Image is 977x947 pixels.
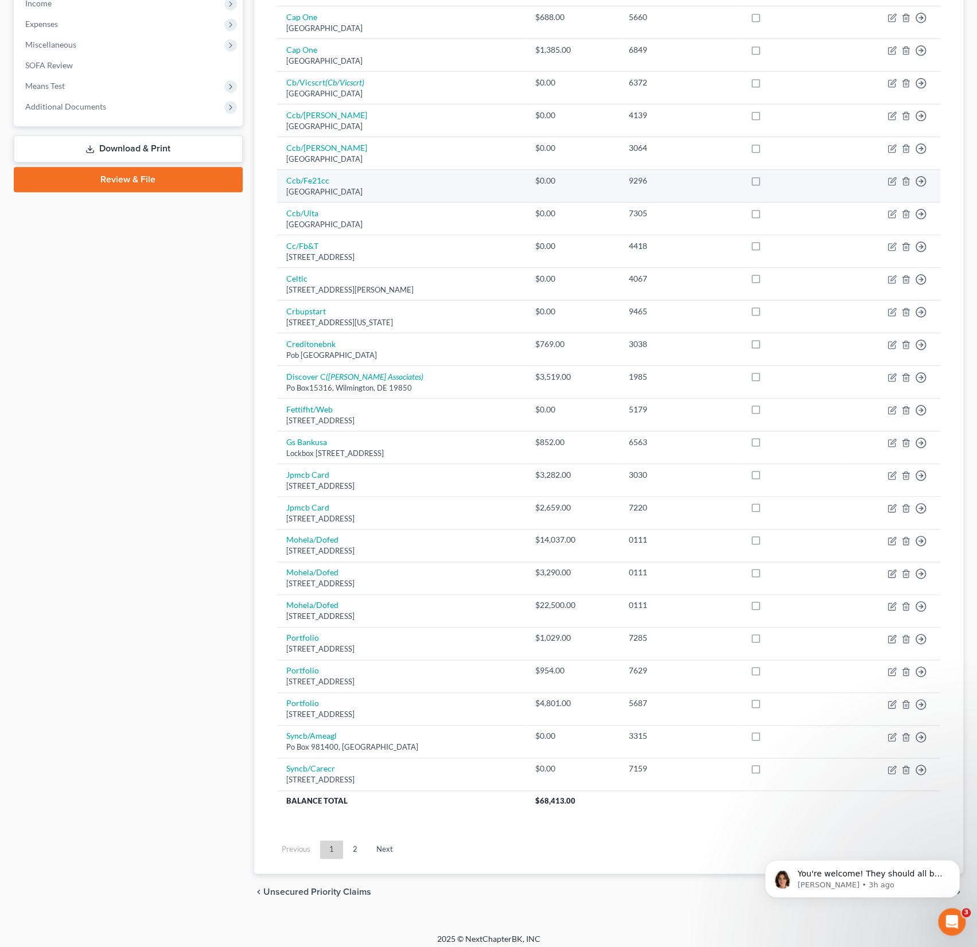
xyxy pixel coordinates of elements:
i: (Cb/Vicscrt) [325,77,364,87]
div: 3038 [629,338,731,350]
div: [GEOGRAPHIC_DATA] [286,219,517,230]
div: [STREET_ADDRESS] [286,644,517,654]
div: 4418 [629,240,731,252]
a: Creditonebnk [286,339,336,349]
a: Celtic [286,274,307,283]
span: Unsecured Priority Claims [263,887,371,897]
div: [STREET_ADDRESS] [286,415,517,426]
div: [STREET_ADDRESS] [286,676,517,687]
div: 6563 [629,437,731,448]
div: 5687 [629,697,731,709]
iframe: Intercom live chat [938,908,966,936]
a: Download & Print [14,135,243,162]
div: [GEOGRAPHIC_DATA] [286,56,517,67]
i: chevron_left [254,887,263,897]
div: [STREET_ADDRESS] [286,513,517,524]
div: $0.00 [535,404,610,415]
div: 6372 [629,77,731,88]
a: Review & File [14,167,243,192]
span: Means Test [25,81,65,91]
span: Additional Documents [25,102,106,111]
span: Miscellaneous [25,40,76,49]
a: 2 [344,840,367,859]
div: Po Box 981400, [GEOGRAPHIC_DATA] [286,742,517,753]
div: Lockbox [STREET_ADDRESS] [286,448,517,459]
a: Mohela/Dofed [286,567,338,577]
a: Syncb/Carecr [286,763,335,773]
div: $0.00 [535,110,610,121]
span: Expenses [25,19,58,29]
a: Discover C([PERSON_NAME] Associates) [286,372,423,381]
span: 3 [962,908,971,917]
div: $688.00 [535,11,610,23]
div: $1,385.00 [535,44,610,56]
div: 0111 [629,567,731,578]
div: $3,519.00 [535,371,610,383]
span: $68,413.00 [535,796,575,805]
div: [GEOGRAPHIC_DATA] [286,186,517,197]
a: Jpmcb Card [286,470,329,480]
div: $0.00 [535,306,610,317]
a: 1 [320,840,343,859]
iframe: Intercom notifications message [748,836,977,916]
div: $4,801.00 [535,697,610,709]
div: 3315 [629,730,731,742]
div: $0.00 [535,142,610,154]
div: $0.00 [535,175,610,186]
div: 4067 [629,273,731,285]
a: Portfolio [286,698,319,708]
a: Next [367,840,402,859]
div: 7305 [629,208,731,219]
div: 3064 [629,142,731,154]
div: [GEOGRAPHIC_DATA] [286,121,517,132]
div: $3,290.00 [535,567,610,578]
a: Crbupstart [286,306,326,316]
span: SOFA Review [25,60,73,70]
div: $852.00 [535,437,610,448]
div: $0.00 [535,208,610,219]
div: $0.00 [535,77,610,88]
a: Cc/Fb&T [286,241,318,251]
div: $954.00 [535,665,610,676]
a: Cb/Vicscrt(Cb/Vicscrt) [286,77,364,87]
div: 3030 [629,469,731,481]
div: [STREET_ADDRESS][PERSON_NAME] [286,285,517,295]
a: SOFA Review [16,55,243,76]
a: Ccb/[PERSON_NAME] [286,110,367,120]
a: Fettifht/Web [286,404,333,414]
div: Pob [GEOGRAPHIC_DATA] [286,350,517,361]
div: [STREET_ADDRESS] [286,578,517,589]
div: [STREET_ADDRESS] [286,545,517,556]
a: Portfolio [286,665,319,675]
div: Po Box15316, Wilmington, DE 19850 [286,383,517,393]
div: $1,029.00 [535,632,610,644]
div: 1985 [629,371,731,383]
div: $0.00 [535,273,610,285]
i: ([PERSON_NAME] Associates) [326,372,423,381]
a: Syncb/Ameagl [286,731,337,741]
div: [STREET_ADDRESS] [286,774,517,785]
div: $14,037.00 [535,534,610,545]
div: 5179 [629,404,731,415]
div: [STREET_ADDRESS] [286,252,517,263]
button: chevron_left Unsecured Priority Claims [254,887,371,897]
div: $3,282.00 [535,469,610,481]
th: Balance Total [277,790,526,811]
div: 7629 [629,665,731,676]
a: Cap One [286,12,317,22]
a: Portfolio [286,633,319,642]
div: [STREET_ADDRESS] [286,481,517,492]
div: $769.00 [535,338,610,350]
div: [GEOGRAPHIC_DATA] [286,23,517,34]
div: $0.00 [535,730,610,742]
div: 9465 [629,306,731,317]
div: 7159 [629,763,731,774]
div: 5660 [629,11,731,23]
div: 6849 [629,44,731,56]
a: Mohela/Dofed [286,535,338,544]
a: Mohela/Dofed [286,600,338,610]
